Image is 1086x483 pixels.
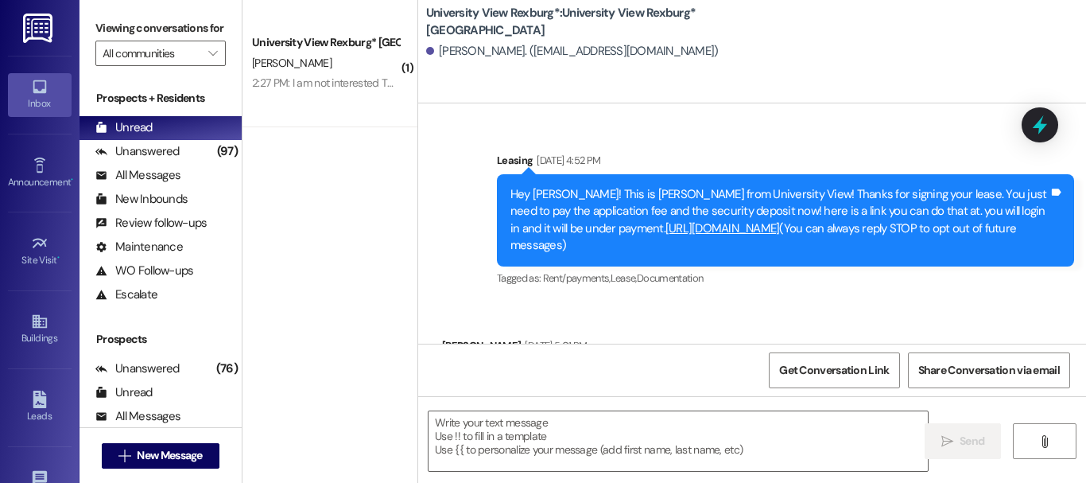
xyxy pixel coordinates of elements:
div: [DATE] 5:01 PM [521,337,587,354]
span: Get Conversation Link [779,362,889,379]
button: Get Conversation Link [769,353,899,388]
div: Prospects + Residents [80,90,242,107]
span: Send [960,433,984,450]
div: Review follow-ups [95,215,207,232]
div: New Inbounds [95,191,188,208]
img: ResiDesk Logo [23,14,56,43]
i:  [118,450,130,462]
div: All Messages [95,408,180,425]
a: Leads [8,386,72,429]
span: • [57,252,60,263]
a: Inbox [8,73,72,116]
div: [DATE] 4:52 PM [533,152,600,169]
span: [PERSON_NAME] [252,56,332,70]
div: Maintenance [95,239,183,255]
span: Share Conversation via email [918,362,1060,379]
span: New Message [137,447,202,464]
button: New Message [102,443,219,469]
div: Unanswered [95,143,180,160]
div: (97) [213,139,242,164]
span: Documentation [637,271,704,285]
input: All communities [103,41,200,66]
div: Unread [95,384,153,401]
a: [URL][DOMAIN_NAME] [665,220,780,236]
div: All Messages [95,167,180,184]
div: [PERSON_NAME]. ([EMAIL_ADDRESS][DOMAIN_NAME]) [426,43,719,60]
div: Leasing [497,152,1074,174]
b: University View Rexburg*: University View Rexburg* [GEOGRAPHIC_DATA] [426,5,744,39]
span: Rent/payments , [543,271,611,285]
div: WO Follow-ups [95,263,193,279]
i:  [941,435,953,448]
span: Lease , [611,271,637,285]
i:  [1038,435,1050,448]
div: 2:27 PM: I am not interested Thank you tho [252,76,447,90]
div: Escalate [95,286,157,303]
a: Buildings [8,308,72,351]
div: Unread [95,119,153,136]
i:  [208,47,217,60]
div: Unanswered [95,360,180,377]
div: Hey [PERSON_NAME]! This is [PERSON_NAME] from University View! Thanks for signing your lease. You... [510,186,1049,255]
label: Viewing conversations for [95,16,226,41]
button: Send [925,423,1002,459]
div: Tagged as: [497,267,1074,290]
div: University View Rexburg* [GEOGRAPHIC_DATA] [252,34,399,51]
span: • [71,174,73,185]
button: Share Conversation via email [908,353,1070,388]
div: [PERSON_NAME] [442,337,1019,360]
div: (76) [212,356,242,381]
a: Site Visit • [8,230,72,273]
div: Prospects [80,331,242,348]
